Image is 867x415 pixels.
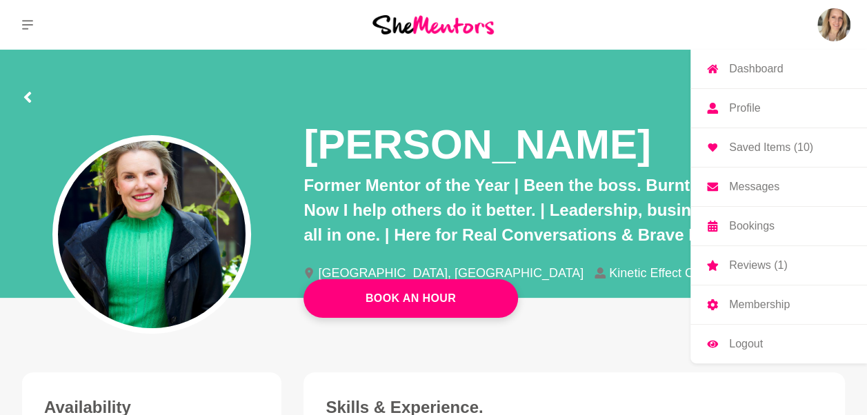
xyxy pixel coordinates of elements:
[690,128,867,167] a: Saved Items (10)
[690,89,867,128] a: Profile
[303,267,595,279] li: [GEOGRAPHIC_DATA], [GEOGRAPHIC_DATA]
[690,168,867,206] a: Messages
[729,338,763,350] p: Logout
[303,119,650,170] h1: [PERSON_NAME]
[729,299,790,310] p: Membership
[729,181,779,192] p: Messages
[729,260,787,271] p: Reviews (1)
[303,279,518,318] button: Book An Hour
[729,142,813,153] p: Saved Items (10)
[595,267,712,279] li: Kinetic Effect Co
[729,63,783,74] p: Dashboard
[729,221,775,232] p: Bookings
[690,50,867,88] a: Dashboard
[690,207,867,245] a: Bookings
[817,8,850,41] img: Stephanie Day
[303,173,845,247] p: Former Mentor of the Year | Been the boss. Burnt out. Started again. Now I help others do it bett...
[690,246,867,285] a: Reviews (1)
[729,103,760,114] p: Profile
[817,8,850,41] a: Stephanie DayDashboardProfileSaved Items (10)MessagesBookingsReviews (1)MembershipLogout
[372,15,494,34] img: She Mentors Logo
